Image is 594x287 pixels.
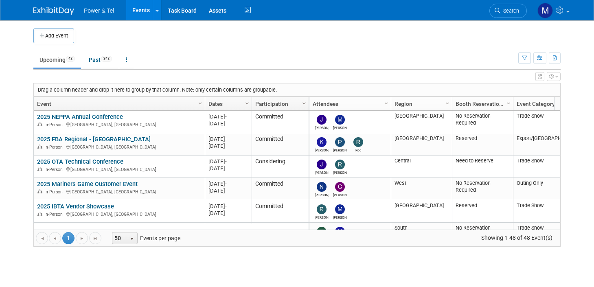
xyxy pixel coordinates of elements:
[353,137,363,147] img: Rod Philp
[89,232,101,244] a: Go to the last page
[37,122,42,126] img: In-Person Event
[317,137,327,147] img: Kevin Wilkes
[351,147,366,152] div: Rod Philp
[208,158,248,165] div: [DATE]
[391,111,452,133] td: [GEOGRAPHIC_DATA]
[37,158,123,165] a: 2025 OTA Technical Conference
[301,100,307,107] span: Column Settings
[66,56,75,62] span: 48
[252,178,309,200] td: Committed
[49,232,61,244] a: Go to the previous page
[315,147,329,152] div: Kevin Wilkes
[37,145,42,149] img: In-Person Event
[335,204,345,214] img: Michael Mackeben
[37,212,42,216] img: In-Person Event
[196,97,205,109] a: Column Settings
[391,223,452,245] td: South
[315,169,329,175] div: Judd Bartley
[335,227,345,237] img: Kevin Wilkes
[208,165,248,172] div: [DATE]
[313,97,386,111] a: Attendees
[452,111,513,133] td: No Reservation Required
[112,232,126,244] span: 50
[33,52,81,68] a: Upcoming48
[333,192,347,197] div: Chad Smith
[44,122,65,127] span: In-Person
[513,156,574,178] td: Trade Show
[300,97,309,109] a: Column Settings
[383,100,390,107] span: Column Settings
[225,158,227,164] span: -
[92,235,99,242] span: Go to the last page
[333,147,347,152] div: Paul Beit
[33,28,74,43] button: Add Event
[391,133,452,156] td: [GEOGRAPHIC_DATA]
[208,210,248,217] div: [DATE]
[208,120,248,127] div: [DATE]
[52,235,58,242] span: Go to the previous page
[513,200,574,223] td: Trade Show
[513,223,574,245] td: Trade Show
[62,232,75,244] span: 1
[489,4,527,18] a: Search
[37,97,199,111] a: Event
[382,97,391,109] a: Column Settings
[333,214,347,219] div: Michael Mackeben
[456,97,508,111] a: Booth Reservation Status
[252,223,309,245] td: Not Going
[315,214,329,219] div: Ron Rafalzik
[244,100,250,107] span: Column Settings
[208,136,248,142] div: [DATE]
[452,223,513,245] td: No Reservation Required
[317,182,327,192] img: Nate Derbyshire
[79,235,85,242] span: Go to the next page
[452,178,513,200] td: No Reservation Required
[37,188,201,195] div: [GEOGRAPHIC_DATA], [GEOGRAPHIC_DATA]
[517,97,569,111] a: Event Category
[504,97,513,109] a: Column Settings
[474,232,560,243] span: Showing 1-48 of 48 Event(s)
[197,100,204,107] span: Column Settings
[102,232,189,244] span: Events per page
[391,178,452,200] td: West
[391,156,452,178] td: Central
[37,210,201,217] div: [GEOGRAPHIC_DATA], [GEOGRAPHIC_DATA]
[33,7,74,15] img: ExhibitDay
[129,236,135,242] span: select
[225,136,227,142] span: -
[452,133,513,156] td: Reserved
[37,113,123,120] a: 2025 NEPPA Annual Conference
[315,192,329,197] div: Nate Derbyshire
[208,187,248,194] div: [DATE]
[335,160,345,169] img: Robert Zuzek
[335,115,345,125] img: Michael Mackeben
[317,227,327,237] img: Teddy Dye
[335,182,345,192] img: Chad Smith
[255,97,303,111] a: Participation
[37,143,201,150] div: [GEOGRAPHIC_DATA], [GEOGRAPHIC_DATA]
[83,52,118,68] a: Past348
[208,97,246,111] a: Dates
[76,232,88,244] a: Go to the next page
[500,8,519,14] span: Search
[44,145,65,150] span: In-Person
[252,156,309,178] td: Considering
[252,111,309,133] td: Committed
[513,133,574,156] td: Export/[GEOGRAPHIC_DATA]
[225,114,227,120] span: -
[317,204,327,214] img: Ron Rafalzik
[333,125,347,130] div: Michael Mackeben
[37,121,201,128] div: [GEOGRAPHIC_DATA], [GEOGRAPHIC_DATA]
[317,160,327,169] img: Judd Bartley
[44,212,65,217] span: In-Person
[208,142,248,149] div: [DATE]
[395,97,447,111] a: Region
[513,111,574,133] td: Trade Show
[335,137,345,147] img: Paul Beit
[225,203,227,209] span: -
[391,200,452,223] td: [GEOGRAPHIC_DATA]
[252,133,309,156] td: Committed
[208,180,248,187] div: [DATE]
[37,166,201,173] div: [GEOGRAPHIC_DATA], [GEOGRAPHIC_DATA]
[225,181,227,187] span: -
